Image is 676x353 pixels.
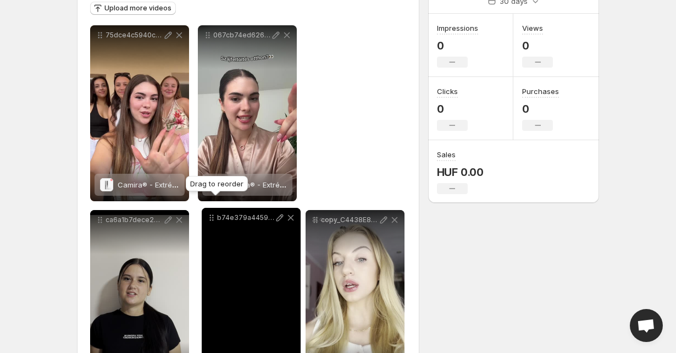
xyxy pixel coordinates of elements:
[522,39,553,52] p: 0
[118,180,216,189] span: Camira® - Extrém Ajakdúsító
[106,216,163,224] p: ca6a1b7dece24bc0af36cb9cc63b5c5e
[104,4,171,13] span: Upload more videos
[100,178,113,191] img: Camira® - Extrém Ajakdúsító
[225,180,324,189] span: Camira® - Extrém Ajakdúsító
[522,102,559,115] p: 0
[522,86,559,97] h3: Purchases
[213,31,270,40] p: 067cb74ed6264ea59ff23402549046b5
[90,25,189,201] div: 75dce4c5940c4ff493def3e1c53e9105Camira® - Extrém AjakdúsítóCamira® - Extrém Ajakdúsító
[90,2,176,15] button: Upload more videos
[437,86,458,97] h3: Clicks
[321,216,378,224] p: copy_C4438E82-C1BD-4CE3-A8DE-758D9DDCCAEF
[630,309,663,342] a: Open chat
[437,39,478,52] p: 0
[437,149,456,160] h3: Sales
[437,102,468,115] p: 0
[198,25,297,201] div: 067cb74ed6264ea59ff23402549046b5Camira® - Extrém AjakdúsítóCamira® - Extrém Ajakdúsító
[217,213,274,222] p: b74e379a44594ba7902d09cb3c8f1ee5
[106,31,163,40] p: 75dce4c5940c4ff493def3e1c53e9105
[437,23,478,34] h3: Impressions
[522,23,543,34] h3: Views
[437,166,484,179] p: HUF 0.00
